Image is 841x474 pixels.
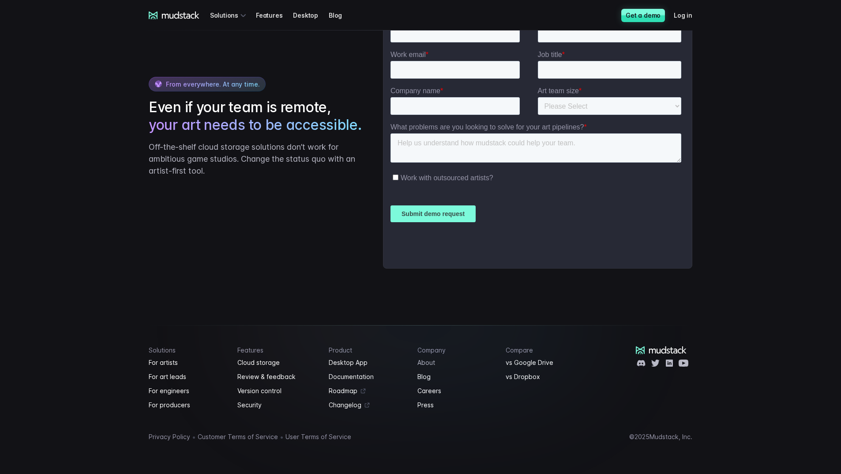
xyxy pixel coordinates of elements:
a: User Terms of Service [285,432,351,442]
h4: Solutions [149,346,227,354]
a: Features [256,7,293,23]
a: Press [417,400,496,410]
a: Log in [674,7,703,23]
a: For artists [149,357,227,368]
a: mudstack logo [636,346,687,354]
a: Desktop [293,7,329,23]
p: Off-the-shelf cloud storage solutions don’t work for ambitious game studios. Change the status qu... [149,141,365,177]
a: Desktop App [329,357,407,368]
h4: Compare [506,346,584,354]
a: Changelog [329,400,407,410]
a: Documentation [329,372,407,382]
a: About [417,357,496,368]
h2: Even if your team is remote, [149,99,365,134]
a: Security [237,400,319,410]
iframe: Form 1 [390,14,685,261]
a: Roadmap [329,386,407,396]
a: Careers [417,386,496,396]
h4: Company [417,346,496,354]
a: Cloud storage [237,357,319,368]
div: Solutions [210,7,249,23]
h4: Features [237,346,319,354]
a: vs Google Drive [506,357,584,368]
a: For art leads [149,372,227,382]
span: From everywhere. At any time. [166,80,260,88]
div: © 2025 Mudstack, Inc. [629,433,692,440]
a: Get a demo [621,9,665,22]
span: your art needs to be accessible. [149,116,361,134]
span: • [192,432,196,441]
a: For engineers [149,386,227,396]
a: For producers [149,400,227,410]
h4: Product [329,346,407,354]
a: Version control [237,386,319,396]
a: Blog [417,372,496,382]
a: Customer Terms of Service [198,432,278,442]
a: vs Dropbox [506,372,584,382]
a: Privacy Policy [149,432,190,442]
a: Review & feedback [237,372,319,382]
span: • [280,432,284,441]
a: mudstack logo [149,11,199,19]
a: Blog [329,7,353,23]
